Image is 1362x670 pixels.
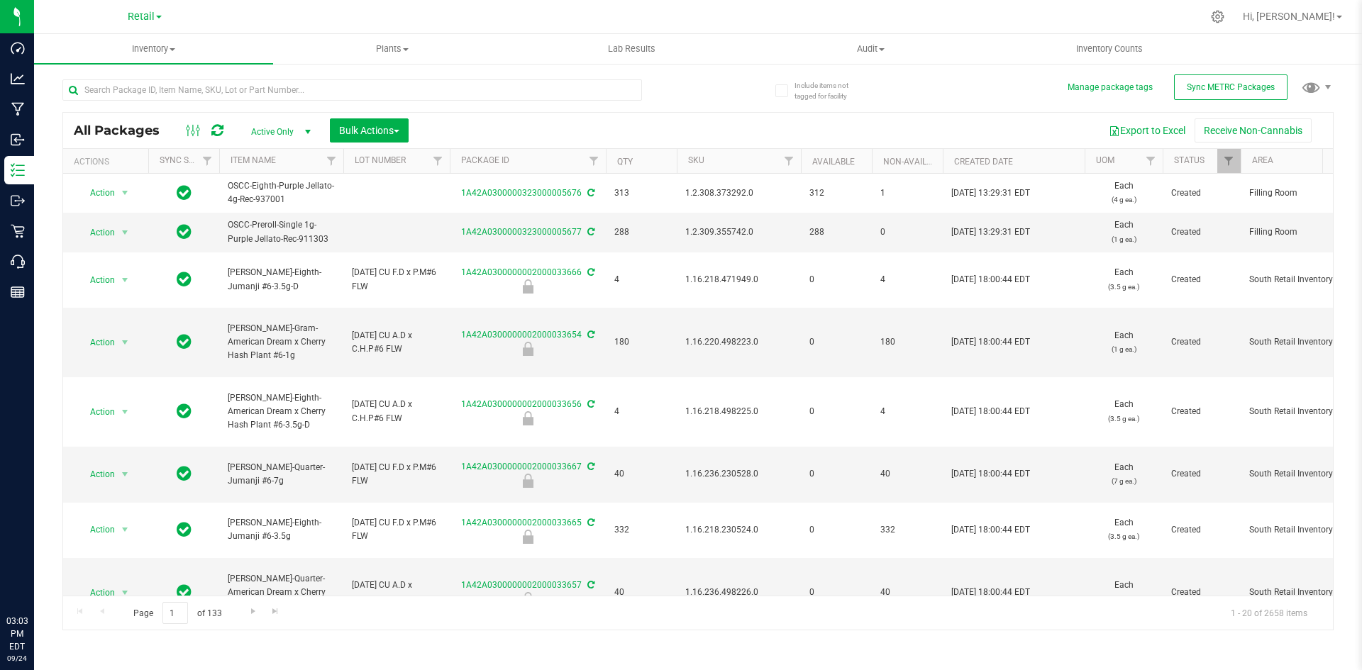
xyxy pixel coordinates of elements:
a: 1A42A0300000323000005677 [461,227,582,237]
a: 1A42A0300000002000033665 [461,518,582,527]
span: Created [1171,586,1232,599]
span: Created [1171,225,1232,239]
span: [DATE] CU F.D x P.M#6 FLW [352,516,441,543]
span: select [116,583,134,603]
span: 1.16.218.471949.0 [685,273,792,286]
span: South Retail Inventory [1249,335,1339,349]
p: 03:03 PM EDT [6,615,28,653]
a: Inventory Counts [990,34,1229,64]
div: Newly Received [448,474,608,488]
span: All Packages [74,123,174,138]
span: Action [77,333,116,352]
a: Audit [751,34,990,64]
span: [PERSON_NAME]-Eighth-Jumanji #6-3.5g-D [228,266,335,293]
span: 4 [614,273,668,286]
div: Manage settings [1209,10,1227,23]
p: (3.5 g ea.) [1093,412,1154,425]
span: 40 [880,467,934,481]
span: Sync from Compliance System [585,462,594,471]
span: [PERSON_NAME]-Gram-American Dream x Cherry Hash Plant #6-1g [228,322,335,363]
span: Created [1171,405,1232,418]
button: Export to Excel [1100,118,1195,143]
span: Created [1171,467,1232,481]
span: 1.2.308.373292.0 [685,186,792,200]
span: Each [1093,461,1154,488]
a: Non-Available [883,157,946,167]
span: OSCC-Eighth-Purple Jellato-4g-Rec-937001 [228,179,335,206]
a: 1A42A0300000002000033656 [461,399,582,409]
a: Item Name [231,155,276,165]
a: Status [1174,155,1205,165]
span: 312 [809,186,863,200]
span: [PERSON_NAME]-Eighth-Jumanji #6-3.5g [228,516,335,543]
span: Page of 133 [121,602,233,624]
span: [PERSON_NAME]-Eighth-American Dream x Cherry Hash Plant #6-3.5g-D [228,391,335,432]
span: [DATE] CU A.D x C.H.P#6 FLW [352,579,441,605]
span: Each [1093,179,1154,206]
span: In Sync [177,332,192,352]
a: 1A42A0300000002000033666 [461,267,582,277]
button: Sync METRC Packages [1174,74,1288,100]
a: Inventory [34,34,273,64]
a: Filter [426,149,450,173]
inline-svg: Call Center [11,255,25,269]
span: [PERSON_NAME]-Quarter-American Dream x Cherry Hash Plant #6-7g [228,572,335,613]
a: Filter [1217,149,1241,173]
a: 1A42A0300000002000033654 [461,330,582,340]
span: [DATE] CU F.D x P.M#6 FLW [352,266,441,293]
a: Qty [617,157,633,167]
inline-svg: Inbound [11,133,25,147]
span: Created [1171,523,1232,537]
span: 288 [614,225,668,239]
span: Audit [752,43,990,55]
iframe: Resource center [14,557,57,599]
span: 1.16.236.498226.0 [685,586,792,599]
span: Action [77,464,116,484]
span: Filling Room [1249,225,1339,239]
span: Sync from Compliance System [585,267,594,277]
span: Each [1093,398,1154,425]
span: Sync from Compliance System [585,518,594,527]
span: Inventory Counts [1057,43,1162,55]
span: Action [77,583,116,603]
span: Each [1093,218,1154,245]
span: 0 [880,225,934,239]
a: Plants [273,34,512,64]
a: 1A42A0300000002000033667 [461,462,582,471]
inline-svg: Analytics [11,72,25,86]
span: In Sync [177,520,192,540]
span: 4 [614,405,668,418]
span: In Sync [177,183,192,203]
span: select [116,183,134,203]
span: Action [77,223,116,242]
div: Newly Received [448,530,608,544]
p: (4 g ea.) [1093,193,1154,206]
span: 1.16.236.230528.0 [685,467,792,481]
inline-svg: Retail [11,224,25,238]
span: 332 [880,523,934,537]
span: Sync from Compliance System [585,330,594,340]
div: Newly Received [448,342,608,356]
span: Created [1171,273,1232,286]
div: Newly Received [448,592,608,606]
p: (3.5 g ea.) [1093,530,1154,543]
span: [PERSON_NAME]-Quarter-Jumanji #6-7g [228,461,335,488]
span: Bulk Actions [339,125,399,136]
span: Sync METRC Packages [1187,82,1275,92]
span: select [116,333,134,352]
p: (7 g ea.) [1093,593,1154,606]
inline-svg: Manufacturing [11,102,25,116]
a: Go to the next page [243,602,263,621]
span: [DATE] 18:00:44 EDT [951,335,1030,349]
span: In Sync [177,269,192,289]
span: Sync from Compliance System [585,188,594,198]
p: (1 g ea.) [1093,342,1154,356]
button: Receive Non-Cannabis [1195,118,1312,143]
a: Filter [196,149,219,173]
span: Sync from Compliance System [585,227,594,237]
a: Sync Status [160,155,214,165]
a: Go to the last page [265,602,286,621]
span: In Sync [177,222,192,242]
span: 332 [614,523,668,537]
span: In Sync [177,582,192,602]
